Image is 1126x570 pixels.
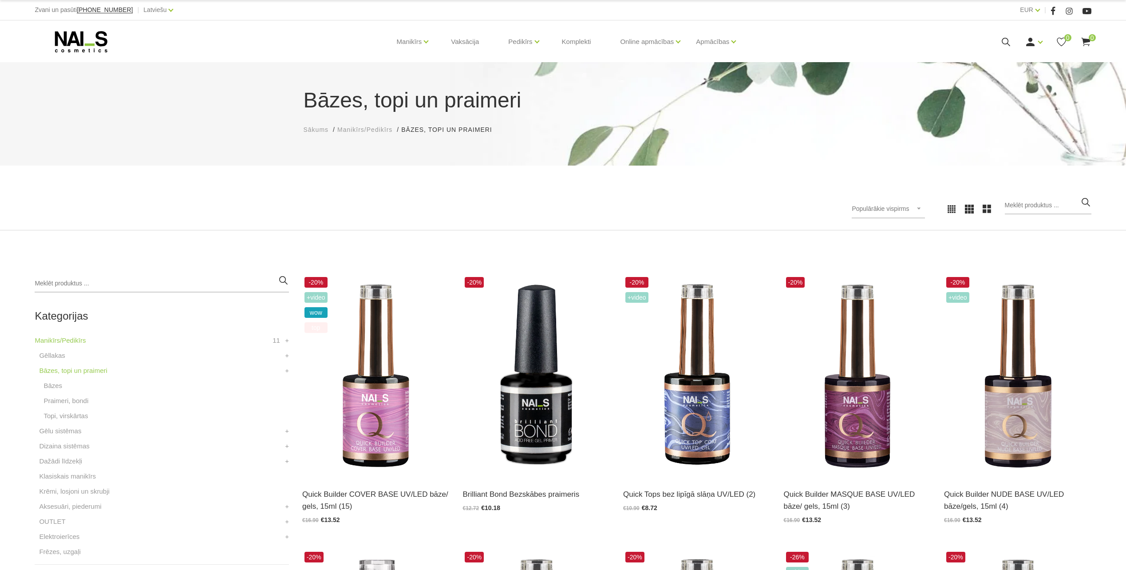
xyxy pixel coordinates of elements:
[285,516,289,527] a: +
[337,125,392,135] a: Manikīrs/Pedikīrs
[302,517,319,523] span: €16.90
[946,292,969,303] span: +Video
[304,277,328,288] span: -20%
[623,275,770,477] img: Virsējais pārklājums bez lipīgā slāņa.Nodrošina izcilu spīdumu manikīram līdz pat nākamajai profi...
[273,335,280,346] span: 11
[35,335,86,346] a: Manikīrs/Pedikīrs
[401,125,501,135] li: Bāzes, topi un praimeri
[77,6,133,13] span: [PHONE_NUMBER]
[1056,36,1067,47] a: 0
[77,7,133,13] a: [PHONE_NUMBER]
[625,552,644,562] span: -20%
[39,501,101,512] a: Aksesuāri, piederumi
[786,552,809,562] span: -26%
[285,456,289,467] a: +
[444,20,486,63] a: Vaksācija
[35,275,289,293] input: Meklēt produktus ...
[946,277,969,288] span: -20%
[43,411,88,421] a: Topi, virskārtas
[963,516,982,523] span: €13.52
[304,322,328,333] span: top
[786,277,805,288] span: -20%
[304,125,329,135] a: Sākums
[285,426,289,436] a: +
[620,24,674,59] a: Online apmācības
[625,277,648,288] span: -20%
[39,365,107,376] a: Bāzes, topi un praimeri
[642,504,657,511] span: €8.72
[1020,4,1033,15] a: EUR
[304,292,328,303] span: +Video
[852,205,909,212] span: Populārākie vispirms
[784,517,800,523] span: €16.90
[944,275,1091,477] img: Lieliskas noturības kamuflējošā bāze/gels, kas ir saudzīga pret dabīgo nagu un nebojā naga plātni...
[302,488,450,512] a: Quick Builder COVER BASE UV/LED bāze/ gels, 15ml (15)
[784,275,931,477] img: Quick Masque base – viegli maskējoša bāze/gels. Šī bāze/gels ir unikāls produkts ar daudz izmanto...
[39,441,89,451] a: Dizaina sistēmas
[944,488,1091,512] a: Quick Builder NUDE BASE UV/LED bāze/gels, 15ml (4)
[39,546,80,557] a: Frēzes, uzgaļi
[555,20,598,63] a: Komplekti
[397,24,422,59] a: Manikīrs
[35,4,133,16] div: Zvani un pasūti
[285,441,289,451] a: +
[1005,197,1091,214] input: Meklēt produktus ...
[304,307,328,318] span: wow
[462,488,610,500] a: Brilliant Bond Bezskābes praimeris
[285,350,289,361] a: +
[39,426,81,436] a: Gēlu sistēmas
[285,335,289,346] a: +
[39,456,82,467] a: Dažādi līdzekļi
[39,486,109,497] a: Krēmi, losjoni un skrubji
[39,471,96,482] a: Klasiskais manikīrs
[285,531,289,542] a: +
[625,292,648,303] span: +Video
[462,275,610,477] img: Bezskābes saķeres kārta nagiem.Skābi nesaturošs līdzeklis, kas nodrošina lielisku dabīgā naga saķ...
[465,277,484,288] span: -20%
[462,505,479,511] span: €12.72
[802,516,821,523] span: €13.52
[337,126,392,133] span: Manikīrs/Pedikīrs
[1089,34,1096,41] span: 0
[43,396,88,406] a: Praimeri, bondi
[481,504,500,511] span: €10.18
[39,516,65,527] a: OUTLET
[302,275,450,477] img: Šī brīža iemīlētākais produkts, kas nepieviļ nevienu meistaru.Perfektas noturības kamuflāžas bāze...
[623,505,640,511] span: €10.90
[508,24,532,59] a: Pedikīrs
[1080,36,1091,47] a: 0
[623,488,770,500] a: Quick Tops bez lipīgā slāņa UV/LED (2)
[465,552,484,562] span: -20%
[1064,34,1071,41] span: 0
[43,380,62,391] a: Bāzes
[35,310,289,322] h2: Kategorijas
[285,501,289,512] a: +
[944,517,960,523] span: €16.90
[304,552,324,562] span: -20%
[696,24,729,59] a: Apmācības
[143,4,166,15] a: Latviešu
[285,365,289,376] a: +
[321,516,340,523] span: €13.52
[137,4,139,16] span: |
[784,488,931,512] a: Quick Builder MASQUE BASE UV/LED bāze/ gels, 15ml (3)
[39,531,79,542] a: Elektroierīces
[39,350,65,361] a: Gēllakas
[1044,4,1046,16] span: |
[304,84,823,116] h1: Bāzes, topi un praimeri
[304,126,329,133] span: Sākums
[946,552,965,562] span: -20%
